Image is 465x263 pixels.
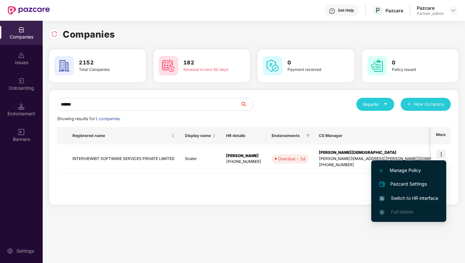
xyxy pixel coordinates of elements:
[378,180,386,188] img: svg+xml;base64,PHN2ZyB4bWxucz0iaHR0cDovL3d3dy53My5vcmcvMjAwMC9zdmciIHdpZHRoPSIyNCIgaGVpZ2h0PSIyNC...
[240,102,253,107] span: search
[305,132,311,140] span: filter
[159,56,178,75] img: svg+xml;base64,PHN2ZyB4bWxucz0iaHR0cDovL3d3dy53My5vcmcvMjAwMC9zdmciIHdpZHRoPSI2MCIgaGVpZ2h0PSI2MC...
[287,59,336,67] h3: 0
[319,133,445,138] span: CS Manager
[51,31,58,37] img: svg+xml;base64,PHN2ZyBpZD0iUmVsb2FkLTMyeDMyIiB4bWxucz0iaHR0cDovL3d3dy53My5vcmcvMjAwMC9zdmciIHdpZH...
[287,67,336,73] div: Payment received
[431,127,451,144] th: More
[338,8,354,13] div: Get Help
[72,133,170,138] span: Registered name
[180,144,221,174] td: Scaler
[8,6,50,15] img: New Pazcare Logo
[414,101,445,108] span: New Company
[391,209,413,214] span: Full details
[18,103,25,110] img: svg+xml;base64,PHN2ZyB3aWR0aD0iMTQuNSIgaGVpZ2h0PSIxNC41IiB2aWV3Qm94PSIwIDAgMTYgMTYiIGZpbGw9Im5vbm...
[417,5,444,11] div: Pazcare
[263,56,282,75] img: svg+xml;base64,PHN2ZyB4bWxucz0iaHR0cDovL3d3dy53My5vcmcvMjAwMC9zdmciIHdpZHRoPSI2MCIgaGVpZ2h0PSI2MC...
[392,67,440,73] div: Policy issued
[185,133,211,138] span: Display name
[63,27,115,41] h1: Companies
[180,127,221,144] th: Display name
[79,67,127,73] div: Total Companies
[379,196,384,201] img: svg+xml;base64,PHN2ZyB4bWxucz0iaHR0cDovL3d3dy53My5vcmcvMjAwMC9zdmciIHdpZHRoPSIxNiIgaGVpZ2h0PSIxNi...
[54,56,74,75] img: svg+xml;base64,PHN2ZyB4bWxucz0iaHR0cDovL3d3dy53My5vcmcvMjAwMC9zdmciIHdpZHRoPSI2MCIgaGVpZ2h0PSI2MC...
[18,78,25,84] img: svg+xml;base64,PHN2ZyB3aWR0aD0iMjAiIGhlaWdodD0iMjAiIHZpZXdCb3g9IjAgMCAyMCAyMCIgZmlsbD0ibm9uZSIgeG...
[7,248,13,254] img: svg+xml;base64,PHN2ZyBpZD0iU2V0dGluZy0yMHgyMCIgeG1sbnM9Imh0dHA6Ly93d3cudzMub3JnLzIwMDAvc3ZnIiB3aW...
[379,167,438,174] span: Manage Policy
[67,127,180,144] th: Registered name
[15,248,36,254] div: Settings
[363,101,388,108] div: Reports
[226,153,261,159] div: [PERSON_NAME]
[306,134,310,138] span: filter
[183,67,232,73] div: Renewal in next 60 days
[451,8,456,13] img: svg+xml;base64,PHN2ZyBpZD0iRHJvcGRvd24tMzJ4MzIiIHhtbG5zPSJodHRwOi8vd3d3LnczLm9yZy8yMDAwL3N2ZyIgd2...
[240,98,254,111] button: search
[417,11,444,16] div: Partner_admin
[379,169,383,173] img: svg+xml;base64,PHN2ZyB4bWxucz0iaHR0cDovL3d3dy53My5vcmcvMjAwMC9zdmciIHdpZHRoPSIxMi4yMDEiIGhlaWdodD...
[392,59,440,67] h3: 0
[183,59,232,67] h3: 182
[226,159,261,165] div: [PHONE_NUMBER]
[67,144,180,174] td: INTERVIEWBIT SOFTWARE SERVICES PRIVATE LIMITED
[379,180,438,188] span: Pazcard Settings
[221,127,266,144] th: HR details
[57,116,121,121] span: Showing results for
[379,195,438,202] span: Switch to HR interface
[407,102,411,107] span: plus
[79,59,127,67] h3: 2152
[401,98,451,111] button: plusNew Company
[278,155,305,162] div: Overdue - 1d
[18,129,25,135] img: svg+xml;base64,PHN2ZyB3aWR0aD0iMTYiIGhlaWdodD0iMTYiIHZpZXdCb3g9IjAgMCAxNiAxNiIgZmlsbD0ibm9uZSIgeG...
[272,133,303,138] span: Endorsements
[319,156,450,162] div: [PERSON_NAME][EMAIL_ADDRESS][PERSON_NAME][DOMAIN_NAME]
[18,27,25,33] img: svg+xml;base64,PHN2ZyBpZD0iQ29tcGFuaWVzIiB4bWxucz0iaHR0cDovL3d3dy53My5vcmcvMjAwMC9zdmciIHdpZHRoPS...
[319,162,450,168] div: [PHONE_NUMBER]
[319,150,450,156] div: [PERSON_NAME][DEMOGRAPHIC_DATA]
[379,210,384,215] img: svg+xml;base64,PHN2ZyB4bWxucz0iaHR0cDovL3d3dy53My5vcmcvMjAwMC9zdmciIHdpZHRoPSIxNi4zNjMiIGhlaWdodD...
[329,8,335,14] img: svg+xml;base64,PHN2ZyBpZD0iSGVscC0zMngzMiIgeG1sbnM9Imh0dHA6Ly93d3cudzMub3JnLzIwMDAvc3ZnIiB3aWR0aD...
[385,7,403,14] div: Pazcare
[95,116,121,121] span: 1 companies.
[367,56,387,75] img: svg+xml;base64,PHN2ZyB4bWxucz0iaHR0cDovL3d3dy53My5vcmcvMjAwMC9zdmciIHdpZHRoPSI2MCIgaGVpZ2h0PSI2MC...
[437,150,446,159] img: icon
[384,102,388,106] span: caret-down
[18,52,25,59] img: svg+xml;base64,PHN2ZyBpZD0iSXNzdWVzX2Rpc2FibGVkIiB4bWxucz0iaHR0cDovL3d3dy53My5vcmcvMjAwMC9zdmciIH...
[376,6,380,14] span: P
